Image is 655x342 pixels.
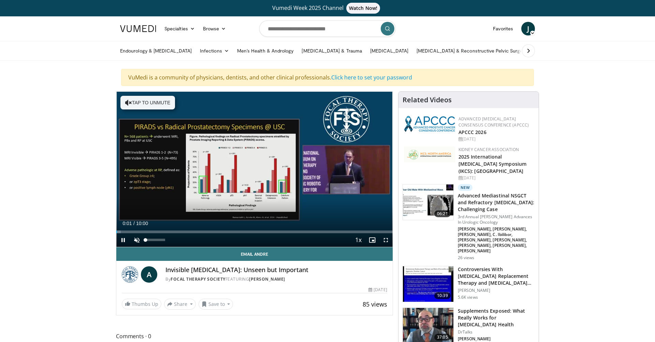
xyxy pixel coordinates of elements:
[458,226,535,254] p: [PERSON_NAME], [PERSON_NAME], [PERSON_NAME], C. Ibilibor, [PERSON_NAME], [PERSON_NAME], [PERSON_N...
[121,69,534,86] div: VuMedi is a community of physicians, dentists, and other clinical professionals.
[412,44,531,58] a: [MEDICAL_DATA] & Reconstructive Pelvic Surgery
[404,147,455,162] img: fca7e709-d275-4aeb-92d8-8ddafe93f2a6.png.150x105_q85_autocrop_double_scale_upscale_version-0.2.png
[458,266,535,286] h3: Controversies With [MEDICAL_DATA] Replacement Therapy and [MEDICAL_DATA] Can…
[116,231,393,233] div: Progress Bar
[363,300,387,308] span: 85 views
[458,175,533,181] div: [DATE]
[165,276,387,282] div: By FEATURING
[259,20,396,37] input: Search topics, interventions
[136,221,148,226] span: 10:00
[116,44,196,58] a: Endourology & [MEDICAL_DATA]
[403,96,452,104] h4: Related Videos
[165,266,387,274] h4: Invisible [MEDICAL_DATA]: Unseen but Important
[404,116,455,132] img: 92ba7c40-df22-45a2-8e3f-1ca017a3d5ba.png.150x105_q85_autocrop_double_scale_upscale_version-0.2.png
[458,136,533,142] div: [DATE]
[164,299,196,310] button: Share
[121,3,534,14] a: Vumedi Week 2025 ChannelWatch Now!
[458,192,535,213] h3: Advanced Mediastinal NSGCT and Refractory [MEDICAL_DATA]: Challenging Case
[403,184,453,220] img: b722aa5c-7b6a-4591-9aac-7b1c60ca1716.150x105_q85_crop-smart_upscale.jpg
[116,92,393,247] video-js: Video Player
[331,74,412,81] a: Click here to set your password
[458,129,486,135] a: APCCC 2026
[233,44,298,58] a: Men’s Health & Andrology
[130,233,144,247] button: Unmute
[346,3,380,14] span: Watch Now!
[133,221,135,226] span: /
[403,184,535,261] a: 06:21 New Advanced Mediastinal NSGCT and Refractory [MEDICAL_DATA]: Challenging Case 3rd Annual [...
[116,332,393,341] span: Comments 0
[365,233,379,247] button: Enable picture-in-picture mode
[458,116,529,128] a: Advanced [MEDICAL_DATA] Consensus Conference (APCCC)
[122,299,161,309] a: Thumbs Up
[368,287,387,293] div: [DATE]
[434,292,451,299] span: 10:39
[458,153,526,174] a: 2025 International [MEDICAL_DATA] Symposium (IKCS): [GEOGRAPHIC_DATA]
[458,147,519,152] a: Kidney Cancer Association
[489,22,517,35] a: Favorites
[434,210,451,217] span: 06:21
[458,214,535,225] p: 3rd Annual [PERSON_NAME] Advances In Urologic Oncology
[366,44,412,58] a: [MEDICAL_DATA]
[145,239,165,241] div: Volume Level
[458,308,535,328] h3: Supplements Exposed: What Really Works for [MEDICAL_DATA] Health
[120,25,156,32] img: VuMedi Logo
[458,255,475,261] p: 26 views
[249,276,285,282] a: [PERSON_NAME]
[458,288,535,293] p: [PERSON_NAME]
[199,22,230,35] a: Browse
[403,266,453,302] img: 418933e4-fe1c-4c2e-be56-3ce3ec8efa3b.150x105_q85_crop-smart_upscale.jpg
[122,221,132,226] span: 0:01
[458,184,473,191] p: New
[379,233,393,247] button: Fullscreen
[458,329,535,335] p: DrTalks
[116,247,393,261] a: Email Andre
[141,266,157,283] a: A
[434,334,451,341] span: 37:05
[521,22,535,35] a: J
[352,233,365,247] button: Playback Rate
[120,96,175,109] button: Tap to unmute
[403,266,535,302] a: 10:39 Controversies With [MEDICAL_DATA] Replacement Therapy and [MEDICAL_DATA] Can… [PERSON_NAME]...
[160,22,199,35] a: Specialties
[458,336,535,342] p: [PERSON_NAME]
[458,295,478,300] p: 5.6K views
[116,233,130,247] button: Pause
[196,44,233,58] a: Infections
[122,266,138,283] img: Focal Therapy Society
[199,299,233,310] button: Save to
[171,276,225,282] a: Focal Therapy Society
[297,44,366,58] a: [MEDICAL_DATA] & Trauma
